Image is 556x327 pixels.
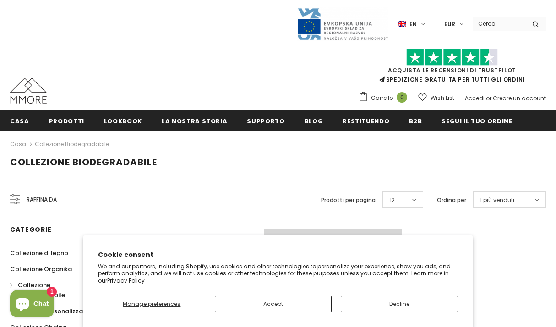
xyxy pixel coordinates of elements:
span: 0 [397,92,407,103]
span: Wish List [431,93,454,103]
span: SPEDIZIONE GRATUITA PER TUTTI GLI ORDINI [358,53,546,83]
a: Creare un account [493,94,546,102]
input: Search Site [473,17,525,30]
span: Blog [305,117,323,125]
a: Carrello 0 [358,91,412,105]
span: Prodotti [49,117,84,125]
a: Javni Razpis [297,20,388,27]
span: B2B [409,117,422,125]
span: Lookbook [104,117,142,125]
a: Collezione di legno [10,245,68,261]
img: Javni Razpis [297,7,388,41]
a: Collezione biodegradabile [10,277,96,303]
span: supporto [247,117,284,125]
a: Blog [305,110,323,131]
span: Casa [10,117,29,125]
inbox-online-store-chat: Shopify online store chat [7,290,57,320]
img: Fidati di Pilot Stars [406,49,498,66]
span: Segui il tuo ordine [442,117,512,125]
a: Prodotti [49,110,84,131]
span: Categorie [10,225,51,234]
img: i-lang-1.png [398,20,406,28]
span: La nostra storia [162,117,227,125]
a: supporto [247,110,284,131]
a: Segui il tuo ordine [442,110,512,131]
a: Casa [10,139,26,150]
span: Carrello [371,93,393,103]
a: Wish List [418,90,454,106]
span: EUR [444,20,455,29]
span: 12 [390,196,395,205]
button: Manage preferences [98,296,206,312]
a: Restituendo [343,110,389,131]
a: Collezione biodegradabile [35,140,109,148]
p: We and our partners, including Shopify, use cookies and other technologies to personalize your ex... [98,263,458,284]
a: Collezione Organika [10,261,72,277]
a: Privacy Policy [107,277,145,284]
a: Lookbook [104,110,142,131]
label: Prodotti per pagina [321,196,376,205]
label: Ordina per [437,196,466,205]
a: La nostra storia [162,110,227,131]
button: Accept [215,296,332,312]
span: Collezione Organika [10,265,72,273]
span: Collezione biodegradabile [18,281,65,300]
span: en [409,20,417,29]
a: B2B [409,110,422,131]
span: or [486,94,491,102]
span: Raffina da [27,195,57,205]
span: Collezione di legno [10,249,68,257]
img: Casi MMORE [10,78,47,104]
span: I più venduti [480,196,514,205]
span: Manage preferences [123,300,180,308]
span: Restituendo [343,117,389,125]
a: Acquista le recensioni di TrustPilot [388,66,516,74]
span: Collezione biodegradabile [10,156,157,169]
h2: Cookie consent [98,250,458,260]
a: Accedi [465,94,485,102]
a: Casa [10,110,29,131]
button: Decline [341,296,458,312]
